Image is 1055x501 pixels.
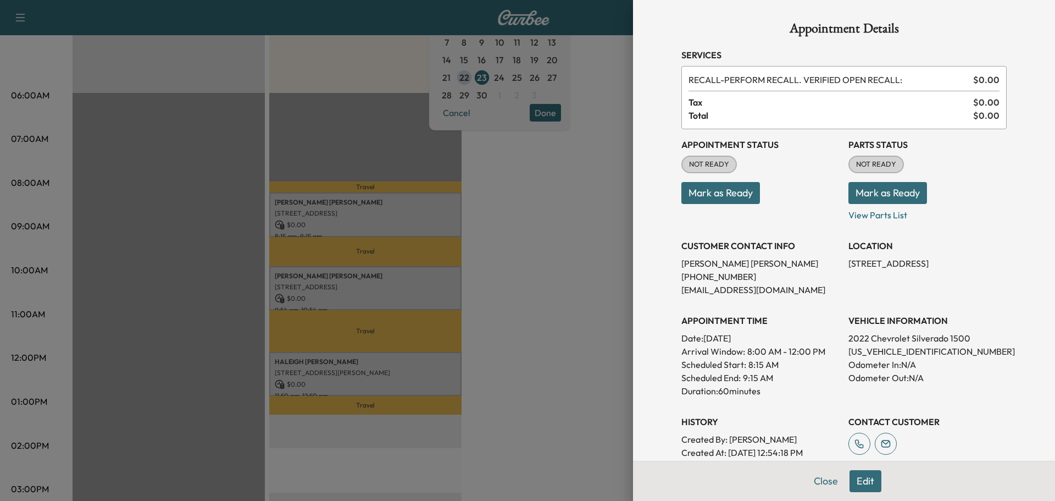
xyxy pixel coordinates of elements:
span: Total [688,109,973,122]
h3: APPOINTMENT TIME [681,314,840,327]
h3: Appointment Status [681,138,840,151]
button: Mark as Ready [848,182,927,204]
p: Scheduled Start: [681,358,746,371]
span: NOT READY [682,159,736,170]
p: 2022 Chevrolet Silverado 1500 [848,332,1007,345]
span: NOT READY [849,159,903,170]
p: 9:15 AM [743,371,773,384]
p: Created By : [PERSON_NAME] [681,433,840,446]
h1: Appointment Details [681,22,1007,40]
span: $ 0.00 [973,109,1000,122]
button: Mark as Ready [681,182,760,204]
p: [PERSON_NAME] [PERSON_NAME] [681,257,840,270]
h3: CUSTOMER CONTACT INFO [681,239,840,252]
p: View Parts List [848,204,1007,222]
span: PERFORM RECALL. VERIFIED OPEN RECALL: [688,73,969,86]
p: Date: [DATE] [681,332,840,345]
p: [PHONE_NUMBER] [681,270,840,283]
p: Odometer Out: N/A [848,371,1007,384]
button: Edit [849,470,881,492]
h3: CONTACT CUSTOMER [848,415,1007,428]
p: Created At : [DATE] 12:54:18 PM [681,446,840,459]
p: Odometer In: N/A [848,358,1007,371]
span: $ 0.00 [973,73,1000,86]
button: Close [807,470,845,492]
h3: Services [681,48,1007,62]
span: 8:00 AM - 12:00 PM [747,345,825,358]
h3: History [681,415,840,428]
span: Tax [688,96,973,109]
h3: VEHICLE INFORMATION [848,314,1007,327]
p: Scheduled End: [681,371,741,384]
p: Arrival Window: [681,345,840,358]
p: 8:15 AM [748,358,779,371]
h3: Parts Status [848,138,1007,151]
span: $ 0.00 [973,96,1000,109]
p: [STREET_ADDRESS] [848,257,1007,270]
h3: LOCATION [848,239,1007,252]
p: [US_VEHICLE_IDENTIFICATION_NUMBER] [848,345,1007,358]
p: [EMAIL_ADDRESS][DOMAIN_NAME] [681,283,840,296]
p: Duration: 60 minutes [681,384,840,398]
